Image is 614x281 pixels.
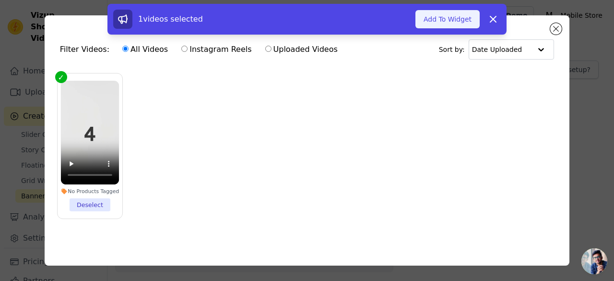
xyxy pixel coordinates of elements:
div: Filter Videos: [60,38,343,61]
button: Add To Widget [415,10,480,28]
div: Sort by: [439,39,555,60]
div: No Products Tagged [61,188,119,195]
span: 1 videos selected [138,14,203,24]
label: All Videos [122,43,168,56]
a: Open chat [581,248,607,274]
label: Uploaded Videos [265,43,338,56]
label: Instagram Reels [181,43,252,56]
